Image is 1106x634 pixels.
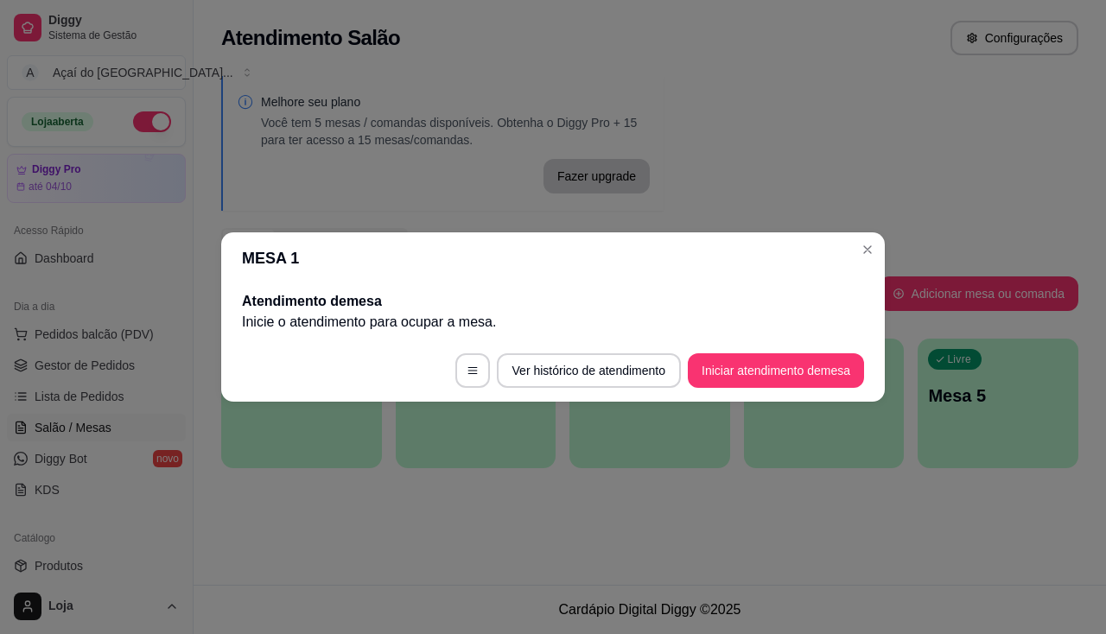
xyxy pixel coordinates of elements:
header: MESA 1 [221,232,885,284]
button: Iniciar atendimento demesa [688,353,864,388]
button: Ver histórico de atendimento [497,353,681,388]
button: Close [854,236,881,263]
h2: Atendimento de mesa [242,291,864,312]
p: Inicie o atendimento para ocupar a mesa . [242,312,864,333]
